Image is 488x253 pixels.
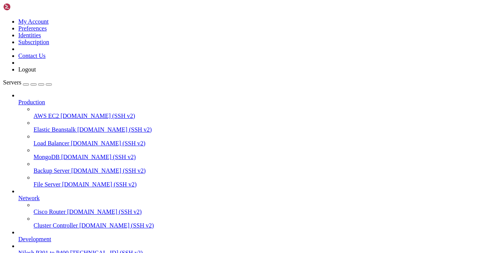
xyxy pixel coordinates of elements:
a: Preferences [18,25,47,32]
li: Cisco Router [DOMAIN_NAME] (SSH v2) [34,202,485,215]
span: Servers [3,79,21,86]
a: Contact Us [18,53,46,59]
li: Development [18,229,485,243]
span: [DOMAIN_NAME] (SSH v2) [71,167,146,174]
li: Load Balancer [DOMAIN_NAME] (SSH v2) [34,133,485,147]
span: MongoDB [34,154,59,160]
a: Backup Server [DOMAIN_NAME] (SSH v2) [34,167,485,174]
span: Production [18,99,45,105]
a: Servers [3,79,52,86]
a: Network [18,195,485,202]
span: Cluster Controller [34,222,78,229]
a: MongoDB [DOMAIN_NAME] (SSH v2) [34,154,485,161]
li: Production [18,92,485,188]
a: Load Balancer [DOMAIN_NAME] (SSH v2) [34,140,485,147]
span: Elastic Beanstalk [34,126,76,133]
span: Cisco Router [34,208,66,215]
a: Identities [18,32,41,38]
span: Network [18,195,40,201]
a: Production [18,99,485,106]
li: Elastic Beanstalk [DOMAIN_NAME] (SSH v2) [34,119,485,133]
a: Cisco Router [DOMAIN_NAME] (SSH v2) [34,208,485,215]
span: [DOMAIN_NAME] (SSH v2) [79,222,154,229]
li: File Server [DOMAIN_NAME] (SSH v2) [34,174,485,188]
span: File Server [34,181,61,188]
li: MongoDB [DOMAIN_NAME] (SSH v2) [34,147,485,161]
span: [DOMAIN_NAME] (SSH v2) [61,113,135,119]
span: [DOMAIN_NAME] (SSH v2) [61,154,136,160]
span: Backup Server [34,167,70,174]
li: Cluster Controller [DOMAIN_NAME] (SSH v2) [34,215,485,229]
a: Logout [18,66,36,73]
span: [DOMAIN_NAME] (SSH v2) [67,208,142,215]
a: AWS EC2 [DOMAIN_NAME] (SSH v2) [34,113,485,119]
span: Development [18,236,51,242]
span: Load Balancer [34,140,69,146]
span: AWS EC2 [34,113,59,119]
a: My Account [18,18,49,25]
li: Backup Server [DOMAIN_NAME] (SSH v2) [34,161,485,174]
a: Cluster Controller [DOMAIN_NAME] (SSH v2) [34,222,485,229]
a: Elastic Beanstalk [DOMAIN_NAME] (SSH v2) [34,126,485,133]
li: Network [18,188,485,229]
a: Subscription [18,39,49,45]
a: Development [18,236,485,243]
img: Shellngn [3,3,47,11]
span: [DOMAIN_NAME] (SSH v2) [77,126,152,133]
a: File Server [DOMAIN_NAME] (SSH v2) [34,181,485,188]
span: [DOMAIN_NAME] (SSH v2) [62,181,137,188]
li: AWS EC2 [DOMAIN_NAME] (SSH v2) [34,106,485,119]
span: [DOMAIN_NAME] (SSH v2) [71,140,146,146]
